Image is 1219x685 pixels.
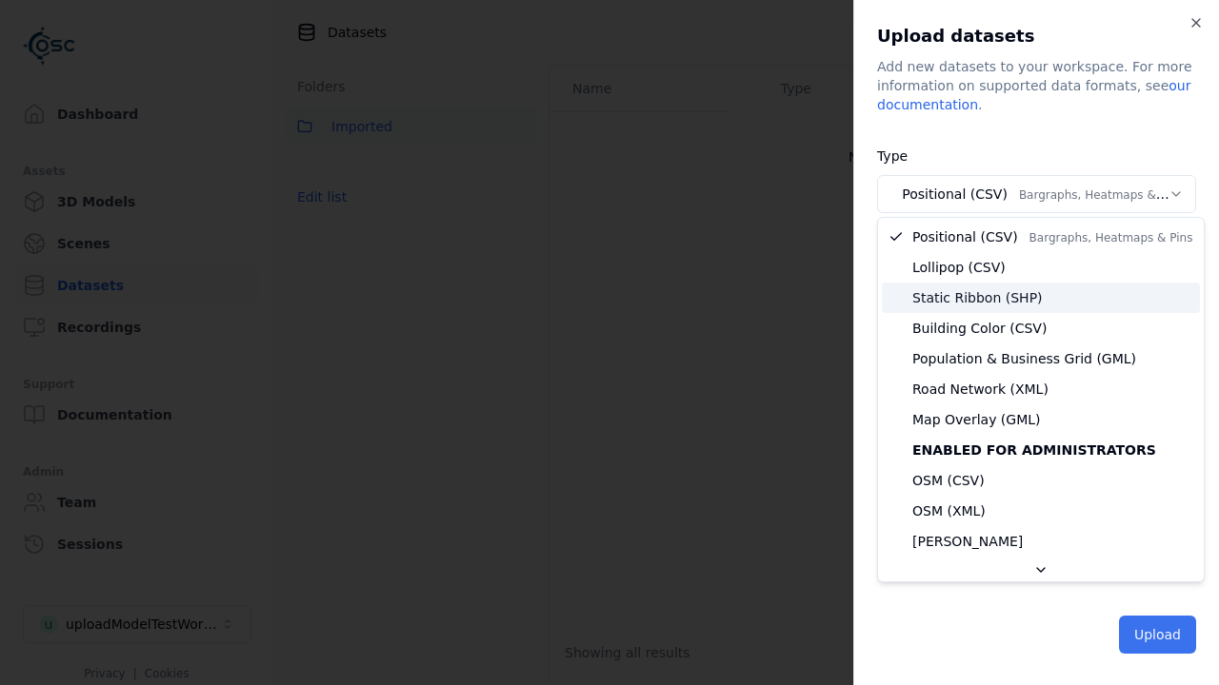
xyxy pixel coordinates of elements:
[912,532,1023,551] span: [PERSON_NAME]
[912,288,1043,307] span: Static Ribbon (SHP)
[1029,231,1193,245] span: Bargraphs, Heatmaps & Pins
[912,227,1192,246] span: Positional (CSV)
[912,349,1136,368] span: Population & Business Grid (GML)
[912,258,1006,277] span: Lollipop (CSV)
[912,380,1049,399] span: Road Network (XML)
[912,471,985,490] span: OSM (CSV)
[912,319,1047,338] span: Building Color (CSV)
[912,410,1041,429] span: Map Overlay (GML)
[882,435,1200,465] div: Enabled for administrators
[912,501,986,520] span: OSM (XML)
